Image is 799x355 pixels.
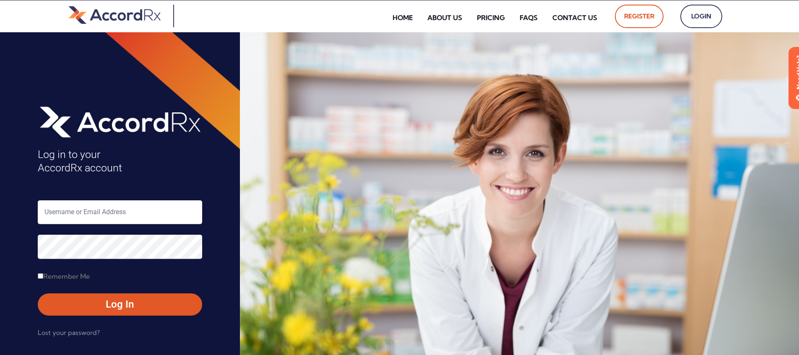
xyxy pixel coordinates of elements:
[38,269,90,283] label: Remember Me
[690,10,713,23] span: Login
[471,8,511,27] a: Pricing
[624,10,654,23] span: Register
[46,298,194,311] span: Log In
[546,8,604,27] a: Contact Us
[38,293,202,315] button: Log In
[38,148,202,175] h4: Log in to your AccordRx account
[38,326,100,339] a: Lost your password?
[68,5,161,25] img: default-logo
[38,273,43,279] input: Remember Me
[615,5,664,28] a: Register
[38,200,202,224] input: Username or Email Address
[38,104,202,140] img: AccordRx_logo_header_white
[680,5,722,28] a: Login
[386,8,419,27] a: Home
[513,8,544,27] a: FAQs
[421,8,468,27] a: About Us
